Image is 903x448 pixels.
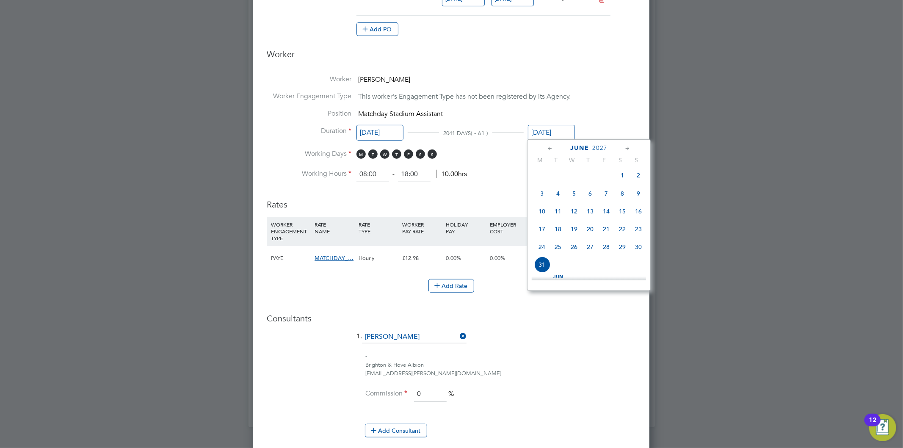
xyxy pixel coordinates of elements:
span: 25 [550,239,566,255]
h3: Worker [267,49,636,66]
div: WORKER PAY RATE [400,217,444,239]
span: 8 [614,185,630,202]
div: RATE NAME [312,217,356,239]
div: HOLIDAY PAY [444,217,488,239]
span: 15 [614,203,630,219]
span: ( - 61 ) [471,129,488,137]
input: Search for... [362,331,467,343]
div: - [365,352,636,361]
input: Select one [528,125,575,141]
li: 1. [267,331,636,352]
div: WORKER ENGAGEMENT TYPE [269,217,312,246]
span: 12 [566,203,582,219]
span: This worker's Engagement Type has not been registered by its Agency. [358,93,571,101]
span: T [548,156,564,164]
span: 14 [598,203,614,219]
h3: Rates [267,191,636,210]
span: 0.00% [490,254,505,262]
label: Duration [267,127,351,136]
span: 2041 DAYS [443,130,471,137]
button: Open Resource Center, 12 new notifications [869,414,896,441]
span: 1 [550,275,566,291]
div: Hourly [356,246,400,271]
span: 11 [550,203,566,219]
span: MATCHDAY_… [315,254,353,262]
span: 0.00% [446,254,461,262]
span: 6 [582,185,598,202]
span: May [614,167,630,171]
span: 26 [566,239,582,255]
span: 2 [630,167,646,183]
span: T [580,156,596,164]
span: 2 [566,275,582,291]
span: 1 [614,167,630,183]
div: £12.98 [400,246,444,271]
span: S [416,149,425,159]
span: 16 [630,203,646,219]
div: [EMAIL_ADDRESS][PERSON_NAME][DOMAIN_NAME] [365,369,636,378]
span: 20 [582,221,598,237]
span: 18 [550,221,566,237]
span: 9 [630,185,646,202]
span: 13 [582,203,598,219]
div: RATE TYPE [356,217,400,239]
span: June [570,144,589,152]
span: 28 [598,239,614,255]
label: Working Days [267,149,351,158]
span: 29 [614,239,630,255]
span: 23 [630,221,646,237]
span: T [368,149,378,159]
span: [PERSON_NAME] [358,75,410,84]
span: 6 [630,275,646,291]
span: 5 [614,275,630,291]
span: 24 [534,239,550,255]
span: Matchday Stadium Assistant [358,110,443,118]
span: 4 [598,275,614,291]
div: PAYE [269,246,312,271]
label: Position [267,109,351,118]
span: 31 [534,257,550,273]
span: 2027 [592,144,608,152]
button: Add Consultant [365,424,427,437]
span: F [404,149,413,159]
span: 3 [534,185,550,202]
span: 27 [582,239,598,255]
span: S [628,156,644,164]
span: M [356,149,366,159]
span: % [448,390,454,398]
span: Jun [550,275,566,279]
span: ‐ [391,170,396,178]
div: Brighton & Hove Albion [365,361,636,370]
span: 5 [566,185,582,202]
span: 21 [598,221,614,237]
span: 17 [534,221,550,237]
span: T [392,149,401,159]
span: 19 [566,221,582,237]
span: W [564,156,580,164]
span: S [612,156,628,164]
span: 22 [614,221,630,237]
span: 10.00hrs [436,170,467,178]
span: 3 [582,275,598,291]
span: M [532,156,548,164]
div: 12 [869,420,876,431]
label: Worker [267,75,351,84]
span: 7 [598,185,614,202]
label: Worker Engagement Type [267,92,351,101]
label: Commission [365,389,407,398]
span: 10 [534,203,550,219]
span: 30 [630,239,646,255]
div: EMPLOYER COST [488,217,531,239]
input: 08:00 [356,167,389,182]
span: 4 [550,185,566,202]
span: F [596,156,612,164]
button: Add PO [356,22,398,36]
input: 17:00 [398,167,431,182]
h3: Consultants [267,313,636,324]
button: Add Rate [428,279,474,293]
input: Select one [356,125,403,141]
span: S [428,149,437,159]
span: W [380,149,389,159]
label: Working Hours [267,169,351,178]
